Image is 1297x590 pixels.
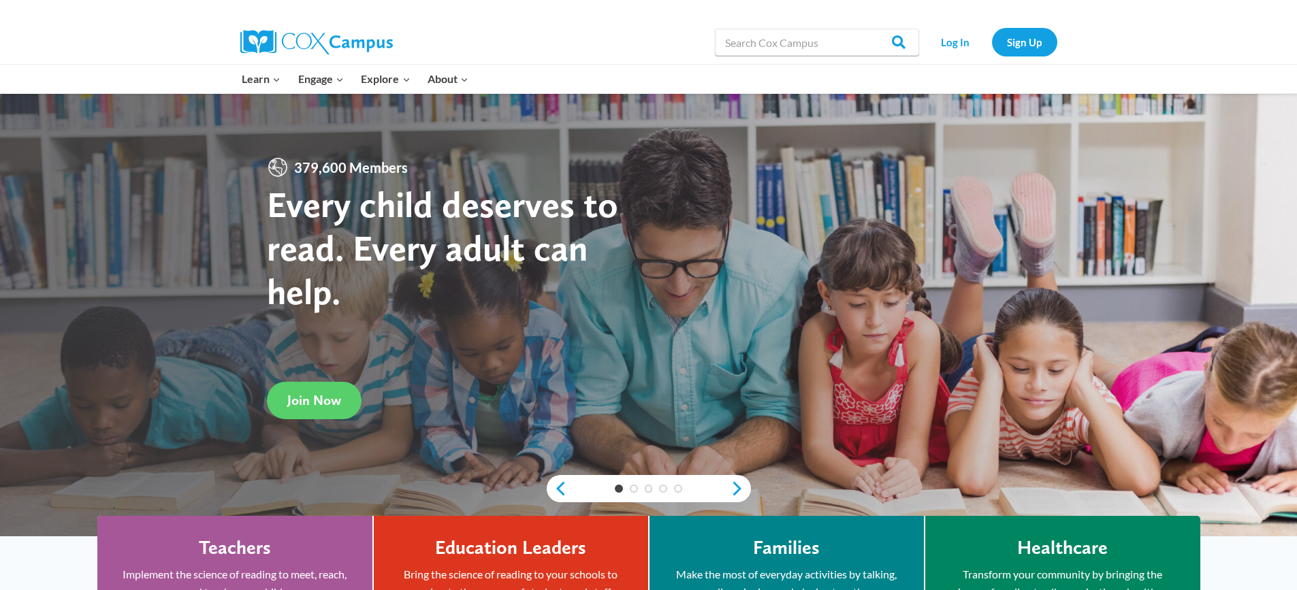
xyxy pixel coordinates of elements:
[926,28,1057,56] nav: Secondary Navigation
[615,485,623,493] a: 1
[199,536,271,559] h4: Teachers
[1017,536,1108,559] h4: Healthcare
[753,536,820,559] h4: Families
[435,536,586,559] h4: Education Leaders
[715,29,919,56] input: Search Cox Campus
[659,485,667,493] a: 4
[242,70,281,88] span: Learn
[547,475,751,502] div: content slider buttons
[731,480,751,497] a: next
[926,28,985,56] a: Log In
[234,65,477,93] nav: Primary Navigation
[240,30,393,54] img: Cox Campus
[992,28,1057,56] a: Sign Up
[547,480,567,497] a: previous
[287,392,341,408] span: Join Now
[289,157,413,178] span: 379,600 Members
[645,485,653,493] a: 3
[630,485,638,493] a: 2
[361,70,410,88] span: Explore
[674,485,682,493] a: 5
[267,382,362,419] a: Join Now
[267,182,618,312] strong: Every child deserves to read. Every adult can help.
[298,70,344,88] span: Engage
[428,70,468,88] span: About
